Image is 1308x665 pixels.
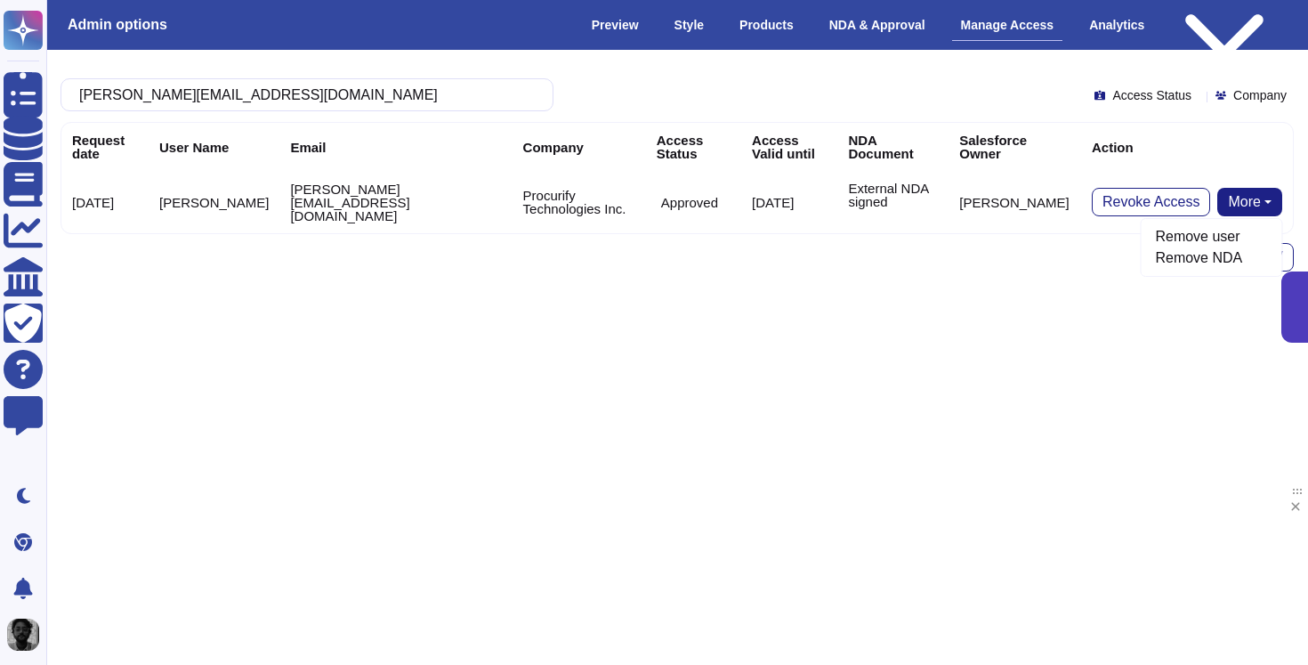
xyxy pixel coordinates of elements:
[149,171,279,233] td: [PERSON_NAME]
[1141,247,1281,269] a: Remove NDA
[1081,123,1293,171] th: Action
[1217,188,1282,216] button: More
[1080,10,1153,40] div: Analytics
[949,171,1081,233] td: [PERSON_NAME]
[949,123,1081,171] th: Salesforce Owner
[1092,188,1210,216] button: Revoke Access
[731,10,803,40] div: Products
[513,171,646,233] td: Procurify Technologies Inc.
[513,123,646,171] th: Company
[279,171,512,233] td: [PERSON_NAME][EMAIL_ADDRESS][DOMAIN_NAME]
[820,10,934,40] div: NDA & Approval
[1102,195,1199,209] span: Revoke Access
[646,123,741,171] th: Access Status
[61,123,149,171] th: Request date
[1141,226,1281,247] a: Remove user
[1140,218,1282,277] div: More
[70,79,535,110] input: Search by keywords
[741,123,837,171] th: Access Valid until
[279,123,512,171] th: Email
[848,182,938,208] p: External NDA signed
[4,615,52,654] button: user
[149,123,279,171] th: User Name
[583,10,648,40] div: Preview
[952,10,1063,41] div: Manage Access
[837,123,949,171] th: NDA Document
[741,171,837,233] td: [DATE]
[666,10,713,40] div: Style
[68,16,167,33] h3: Admin options
[1233,89,1287,101] span: Company
[1112,89,1191,101] span: Access Status
[661,196,718,209] p: Approved
[7,619,39,651] img: user
[61,171,149,233] td: [DATE]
